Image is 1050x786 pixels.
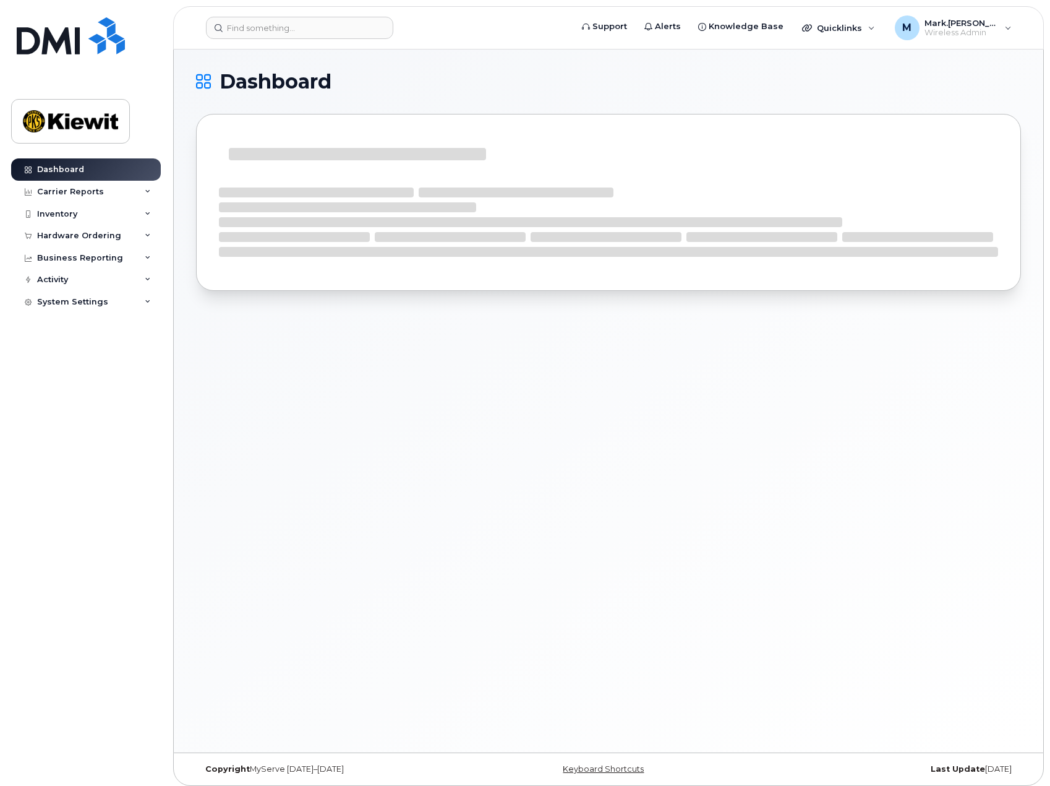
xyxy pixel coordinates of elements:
span: Dashboard [220,72,331,91]
div: [DATE] [746,764,1021,774]
strong: Last Update [931,764,985,774]
a: Keyboard Shortcuts [563,764,644,774]
div: MyServe [DATE]–[DATE] [196,764,471,774]
strong: Copyright [205,764,250,774]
